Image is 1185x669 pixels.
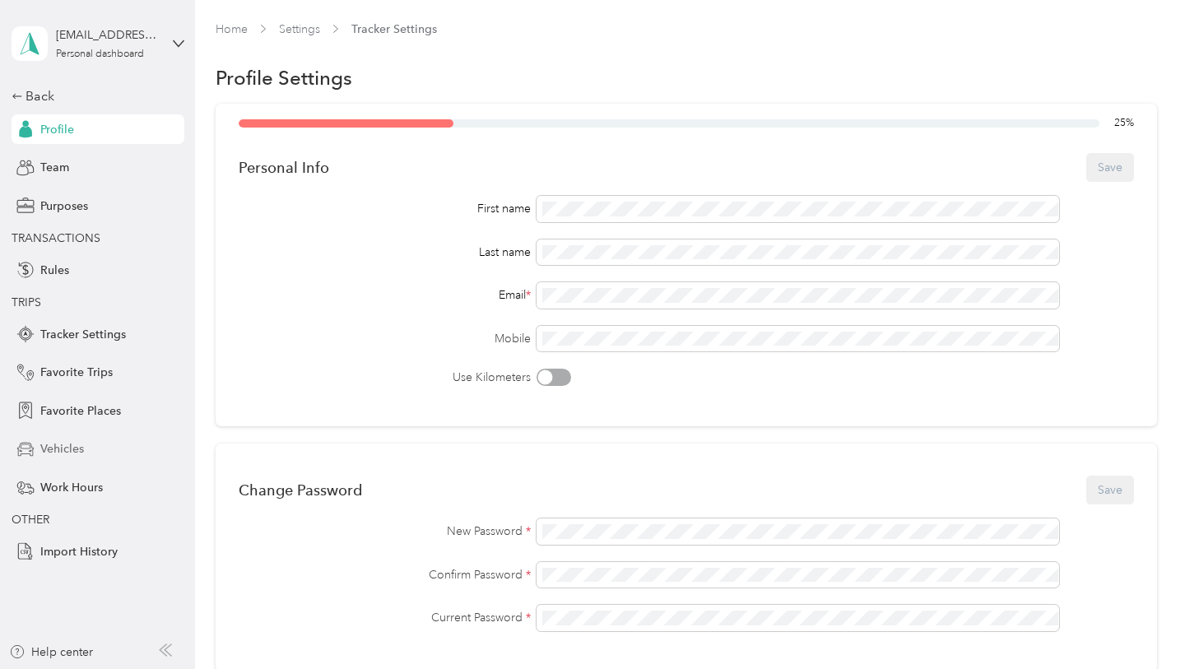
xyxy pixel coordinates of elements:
span: Rules [40,262,69,279]
span: Vehicles [40,440,84,458]
span: Tracker Settings [40,326,126,343]
span: Tracker Settings [351,21,437,38]
span: Team [40,159,69,176]
span: TRANSACTIONS [12,231,100,245]
span: Favorite Places [40,402,121,420]
div: Personal Info [239,159,329,176]
div: Email [239,286,532,304]
span: Import History [40,543,118,560]
div: Change Password [239,481,362,499]
span: 25 % [1114,116,1134,131]
span: Work Hours [40,479,103,496]
span: Purposes [40,197,88,215]
iframe: Everlance-gr Chat Button Frame [1093,577,1185,669]
div: Personal dashboard [56,49,144,59]
label: Mobile [239,330,532,347]
div: [EMAIL_ADDRESS][DOMAIN_NAME] [56,26,159,44]
a: Home [216,22,248,36]
div: Last name [239,244,532,261]
span: TRIPS [12,295,41,309]
span: Profile [40,121,74,138]
span: Favorite Trips [40,364,113,381]
label: Use Kilometers [239,369,532,386]
h1: Profile Settings [216,69,352,86]
label: Confirm Password [239,566,532,583]
div: First name [239,200,532,217]
span: OTHER [12,513,49,527]
label: Current Password [239,609,532,626]
a: Settings [279,22,320,36]
div: Back [12,86,176,106]
label: New Password [239,523,532,540]
button: Help center [9,643,93,661]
